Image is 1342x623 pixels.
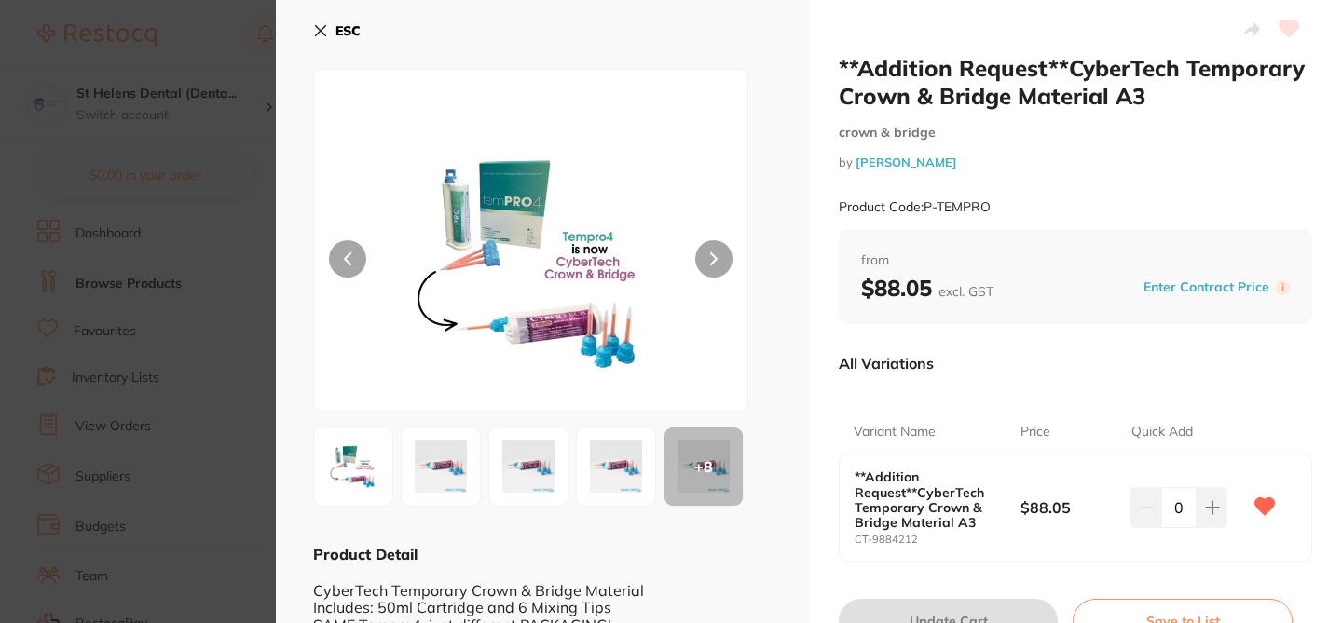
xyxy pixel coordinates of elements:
[664,427,743,506] div: + 8
[854,423,936,441] p: Variant Name
[839,199,991,215] small: Product Code: P-TEMPRO
[335,22,361,39] b: ESC
[855,469,1004,529] b: **Addition Request**CyberTech Temporary Crown & Bridge Material A3
[861,274,993,302] b: $88.05
[839,125,1312,141] small: crown & bridge
[495,433,562,500] img: ODQyMTEuanBn
[1020,423,1050,441] p: Price
[313,545,418,563] b: Product Detail
[313,15,361,47] button: ESC
[839,354,934,372] p: All Variations
[401,116,661,411] img: UFJPLmpwZw
[582,433,650,500] img: ODQyMTIuanBn
[861,251,1290,270] span: from
[1020,497,1120,518] b: $88.05
[1131,423,1193,441] p: Quick Add
[839,54,1312,110] h2: **Addition Request**CyberTech Temporary Crown & Bridge Material A3
[855,534,1020,546] small: CT-9884212
[664,427,744,507] button: +8
[1275,280,1290,295] label: i
[407,433,474,500] img: ODQyMTAuanBn
[1138,278,1275,296] button: Enter Contract Price
[839,156,1312,169] small: by
[320,433,387,500] img: UFJPLmpwZw
[938,283,993,300] span: excl. GST
[856,155,957,169] a: [PERSON_NAME]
